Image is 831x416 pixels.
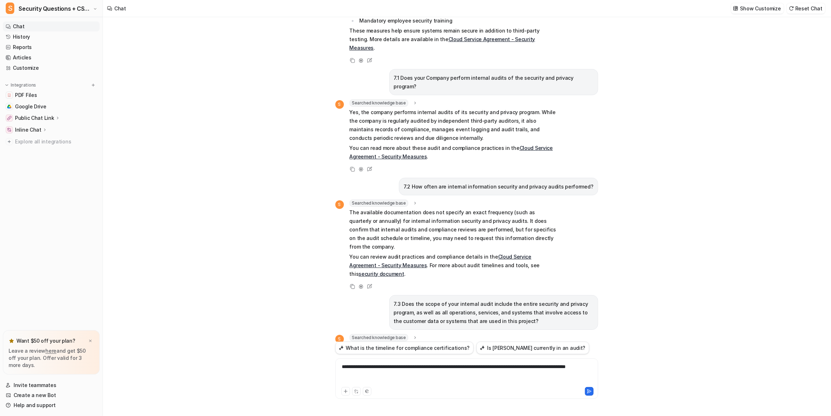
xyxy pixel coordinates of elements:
[7,116,11,120] img: Public Chat Link
[45,348,56,354] a: here
[731,3,784,14] button: Show Customize
[114,5,126,12] div: Chat
[335,200,344,209] span: S
[335,342,474,354] button: What is the timeline for compliance certifications?
[15,136,97,147] span: Explore all integrations
[7,128,11,132] img: Inline Chat
[7,104,11,109] img: Google Drive
[15,114,54,122] p: Public Chat Link
[3,63,100,73] a: Customize
[335,100,344,109] span: S
[350,99,408,107] span: Searched knowledge base
[357,16,559,25] li: Mandatory employee security training
[3,102,100,112] a: Google DriveGoogle Drive
[350,208,559,251] p: The available documentation does not specify an exact frequency (such as quarterly or annually) f...
[394,300,594,326] p: 7.3 Does the scope of your internal audit include the entire security and privacy program, as wel...
[787,3,825,14] button: Reset Chat
[3,90,100,100] a: PDF FilesPDF Files
[359,271,404,277] a: security document
[11,82,36,88] p: Integrations
[3,53,100,63] a: Articles
[350,253,559,278] p: You can review audit practices and compliance details in the . For more about audit timelines and...
[9,338,14,344] img: star
[4,83,9,88] img: expand menu
[3,82,38,89] button: Integrations
[350,200,408,207] span: Searched knowledge base
[404,182,593,191] p: 7.2 How often are internal information security and privacy audits performed?
[350,26,559,52] p: These measures help ensure systems remain secure in addition to third-party testing. More details...
[6,138,13,145] img: explore all integrations
[350,108,559,142] p: Yes, the company performs internal audits of its security and privacy program. While the company ...
[3,21,100,31] a: Chat
[3,32,100,42] a: History
[3,400,100,410] a: Help and support
[15,126,41,133] p: Inline Chat
[350,254,532,268] a: Cloud Service Agreement - Security Measures
[789,6,794,11] img: reset
[3,42,100,52] a: Reports
[16,337,75,344] p: Want $50 off your plan?
[7,93,11,97] img: PDF Files
[394,74,594,91] p: 7.1 Does your Company perform internal audits of the security and privacy program?
[88,339,92,343] img: x
[350,144,559,161] p: You can read more about these audit and compliance practices in the .
[350,145,553,160] a: Cloud Service Agreement - Security Measures
[733,6,738,11] img: customize
[15,103,46,110] span: Google Drive
[9,347,94,369] p: Leave a review and get $50 off your plan. Offer valid for 3 more days.
[3,380,100,390] a: Invite teammates
[740,5,781,12] p: Show Customize
[19,4,91,14] span: Security Questions + CSA for eesel
[3,137,100,147] a: Explore all integrations
[6,3,14,14] span: S
[3,390,100,400] a: Create a new Bot
[15,92,37,99] span: PDF Files
[350,36,535,51] a: Cloud Service Agreement - Security Measures
[350,334,408,341] span: Searched knowledge base
[476,342,589,354] button: Is [PERSON_NAME] currently in an audit?
[91,83,96,88] img: menu_add.svg
[335,335,344,343] span: S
